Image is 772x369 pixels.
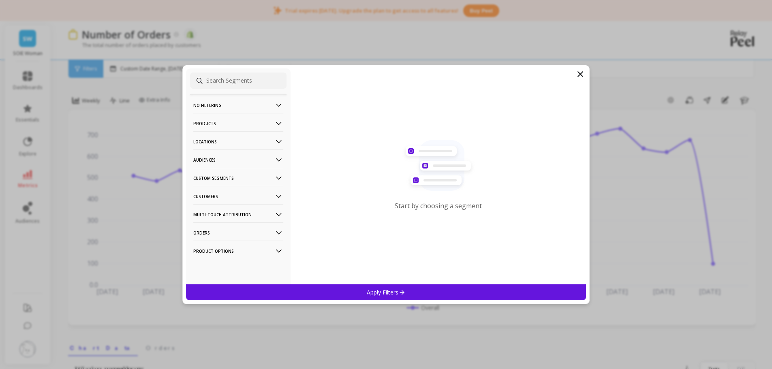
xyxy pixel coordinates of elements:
[193,113,283,134] p: Products
[193,241,283,261] p: Product Options
[193,186,283,207] p: Customers
[193,168,283,188] p: Custom Segments
[193,149,283,170] p: Audiences
[367,288,405,296] p: Apply Filters
[395,201,482,210] p: Start by choosing a segment
[190,73,287,89] input: Search Segments
[193,131,283,152] p: Locations
[193,95,283,115] p: No filtering
[193,204,283,225] p: Multi-Touch Attribution
[193,222,283,243] p: Orders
